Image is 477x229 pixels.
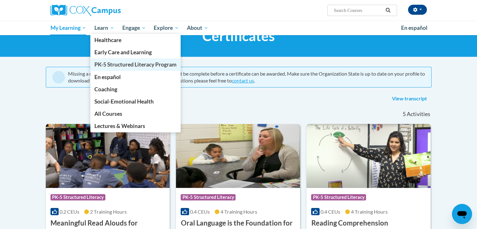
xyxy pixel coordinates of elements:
[351,209,388,215] span: 4 Training Hours
[46,21,91,35] a: My Learning
[387,94,432,104] a: View transcript
[90,58,181,71] a: PK-5 Structured Literacy Program
[397,21,432,35] a: En español
[190,209,210,215] span: 0.4 CEUs
[94,98,154,105] span: Social-Emotional Health
[94,49,152,56] span: Early Care and Learning
[50,5,170,16] a: Cox Campus
[90,46,181,58] a: Early Care and Learning
[90,108,181,120] a: All Courses
[90,95,181,108] a: Social-Emotional Health
[60,209,79,215] span: 0.2 CEUs
[90,21,118,35] a: Learn
[94,86,117,93] span: Coaching
[321,209,340,215] span: 0.4 CEUs
[94,123,145,129] span: Lectures & Webinars
[333,7,383,14] input: Search Courses
[68,70,425,84] div: Missing a certificate? All lessons within a course must be complete before a certificate can be a...
[401,24,427,31] span: En español
[202,28,275,44] span: Certificates
[94,110,122,117] span: All Courses
[154,24,179,32] span: Explore
[311,218,388,228] h3: Reading Comprehension
[118,21,150,35] a: Engage
[383,7,393,14] button: Search
[50,24,86,32] span: My Learning
[50,5,121,16] img: Cox Campus
[122,24,146,32] span: Engage
[176,124,300,188] img: Course Logo
[90,120,181,132] a: Lectures & Webinars
[181,194,236,200] span: PK-5 Structured Literacy
[183,21,212,35] a: About
[50,194,105,200] span: PK-5 Structured Literacy
[232,77,254,83] a: contact us
[220,209,257,215] span: 4 Training Hours
[41,21,436,35] div: Main menu
[187,24,208,32] span: About
[150,21,183,35] a: Explore
[90,83,181,95] a: Coaching
[94,37,121,43] span: Healthcare
[408,5,427,15] button: Account Settings
[90,34,181,46] a: Healthcare
[46,124,170,188] img: Course Logo
[402,111,405,118] span: 5
[94,74,121,80] span: En español
[90,71,181,83] a: En español
[94,24,114,32] span: Learn
[452,204,472,224] iframe: Button to launch messaging window, conversation in progress
[94,61,177,68] span: PK-5 Structured Literacy Program
[90,209,127,215] span: 2 Training Hours
[306,124,431,188] img: Course Logo
[407,111,430,118] span: Activities
[311,194,366,200] span: PK-5 Structured Literacy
